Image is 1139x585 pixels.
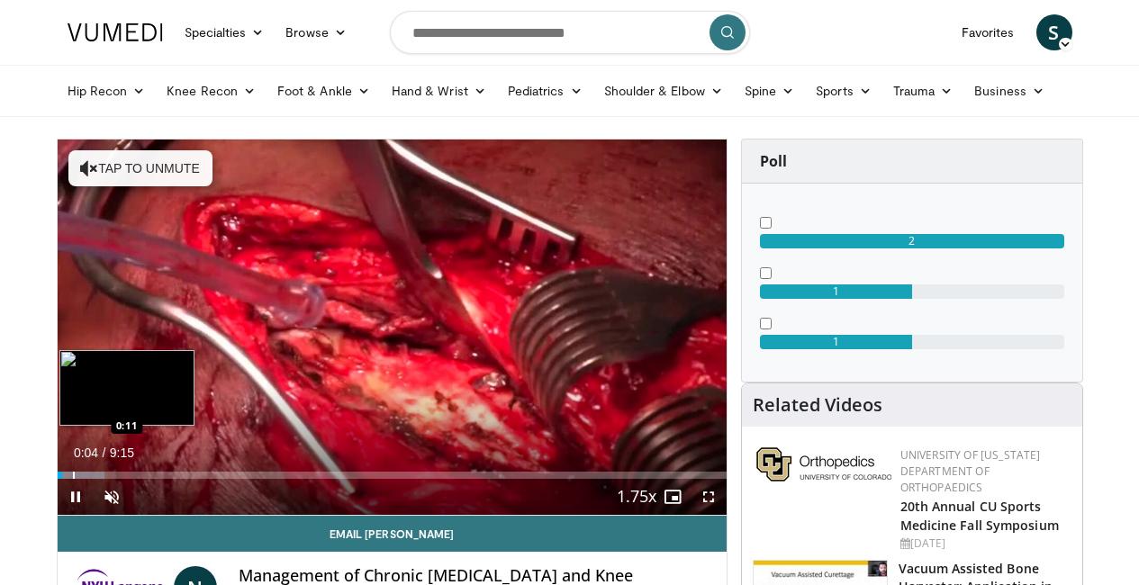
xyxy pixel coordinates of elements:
div: Progress Bar [58,472,727,479]
a: Hand & Wrist [381,73,497,109]
a: S [1036,14,1072,50]
a: Email [PERSON_NAME] [58,516,727,552]
a: Business [963,73,1055,109]
button: Tap to unmute [68,150,212,186]
a: Sports [805,73,882,109]
button: Playback Rate [619,479,655,515]
div: 1 [760,335,912,349]
a: Browse [275,14,357,50]
input: Search topics, interventions [390,11,750,54]
span: 9:15 [110,445,134,460]
a: Pediatrics [497,73,593,109]
a: Specialties [174,14,276,50]
a: Shoulder & Elbow [593,73,734,109]
div: 1 [760,284,912,299]
img: 355603a8-37da-49b6-856f-e00d7e9307d3.png.150x105_q85_autocrop_double_scale_upscale_version-0.2.png [756,447,891,481]
a: 20th Annual CU Sports Medicine Fall Symposium [900,498,1059,534]
a: Foot & Ankle [267,73,381,109]
a: Spine [734,73,805,109]
span: 0:04 [74,445,98,460]
a: Knee Recon [156,73,267,109]
video-js: Video Player [58,139,727,516]
img: VuMedi Logo [68,23,163,41]
button: Unmute [94,479,130,515]
button: Pause [58,479,94,515]
a: University of [US_STATE] Department of Orthopaedics [900,447,1041,495]
strong: Poll [760,151,787,171]
h4: Related Videos [753,394,882,416]
a: Favorites [951,14,1026,50]
span: / [103,445,106,460]
img: image.jpeg [59,350,194,426]
div: [DATE] [900,535,1068,552]
a: Hip Recon [57,73,157,109]
a: Trauma [882,73,964,109]
div: 2 [760,234,1064,248]
button: Enable picture-in-picture mode [655,479,691,515]
button: Fullscreen [691,479,727,515]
